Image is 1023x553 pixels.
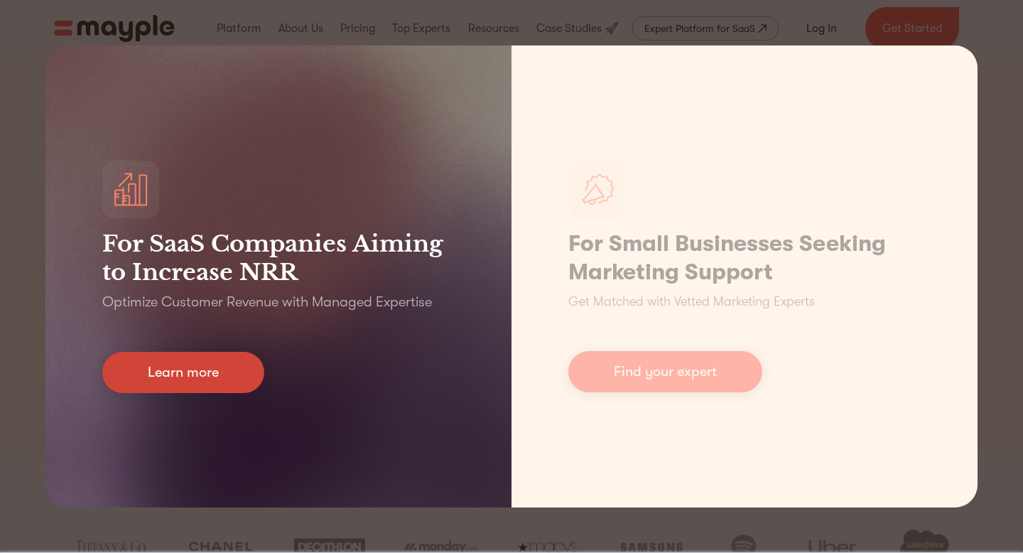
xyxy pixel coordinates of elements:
[102,352,264,393] a: Learn more
[102,230,455,286] h3: For SaaS Companies Aiming to Increase NRR
[102,292,432,312] p: Optimize Customer Revenue with Managed Expertise
[568,230,921,286] h1: For Small Businesses Seeking Marketing Support
[568,292,815,311] p: Get Matched with Vetted Marketing Experts
[568,351,762,392] a: Find your expert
